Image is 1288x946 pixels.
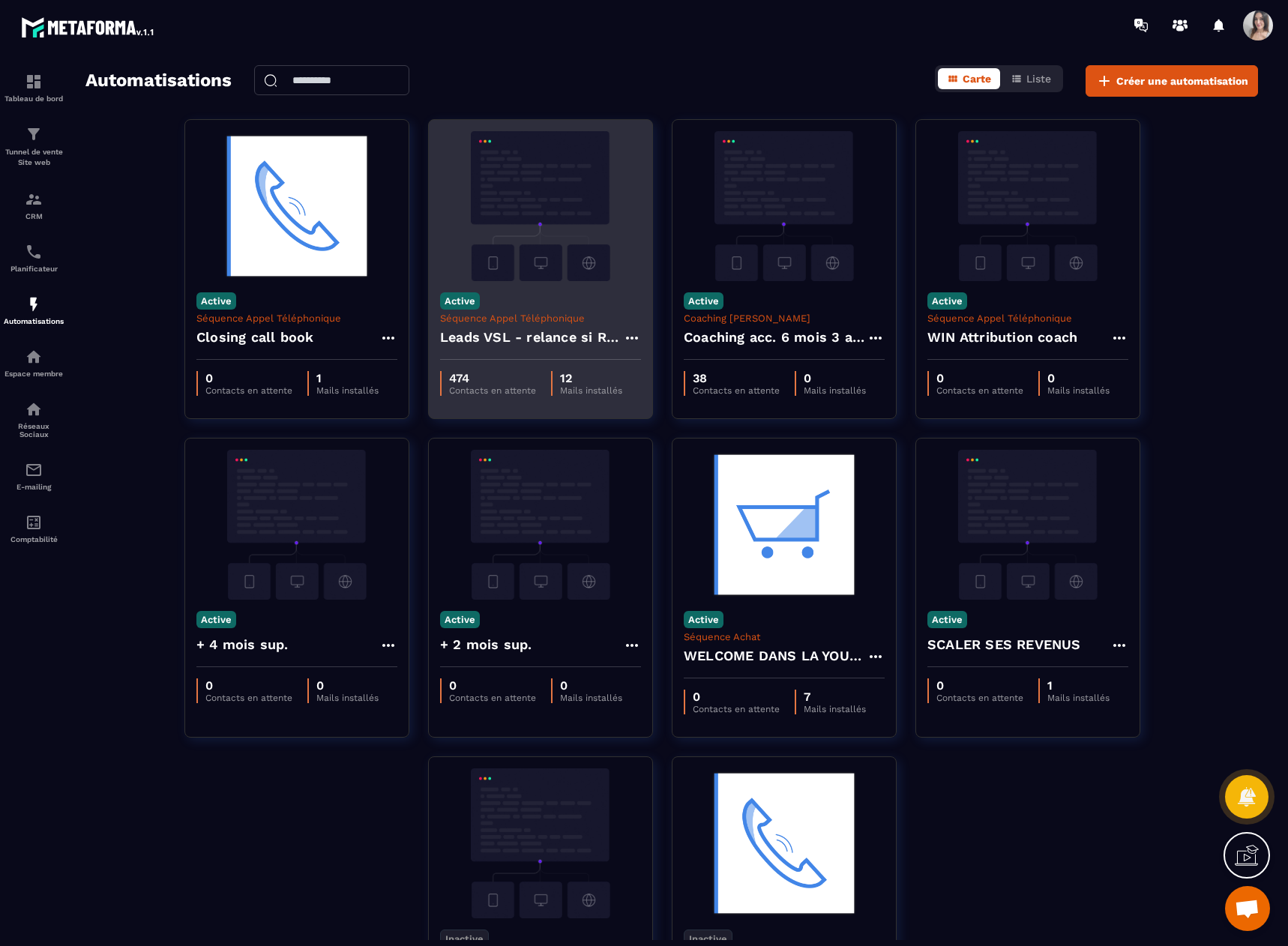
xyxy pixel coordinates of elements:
p: Active [927,611,967,628]
img: automation-background [684,131,885,281]
img: automation-background [196,450,397,600]
p: 12 [560,371,622,385]
a: automationsautomationsEspace membre [4,337,64,389]
p: 0 [936,678,1023,693]
p: Automatisations [4,317,64,325]
p: 0 [205,371,292,385]
p: Active [684,611,723,628]
p: Active [440,292,480,310]
p: 1 [1047,678,1110,693]
img: automations [25,295,43,313]
p: Contacts en attente [449,385,536,396]
p: 7 [804,690,866,704]
img: automation-background [684,768,885,918]
p: Mails installés [560,385,622,396]
p: Espace membre [4,370,64,378]
p: 0 [936,371,1023,385]
p: Comptabilité [4,535,64,543]
p: 0 [316,678,379,693]
p: 1 [316,371,379,385]
h4: Closing call book [196,327,313,348]
p: 0 [693,690,780,704]
a: social-networksocial-networkRéseaux Sociaux [4,389,64,450]
img: scheduler [25,243,43,261]
button: Liste [1002,68,1060,89]
p: Contacts en attente [449,693,536,703]
img: automation-background [440,131,641,281]
p: 38 [693,371,780,385]
p: 0 [804,371,866,385]
img: automations [25,348,43,366]
p: 0 [205,678,292,693]
p: Contacts en attente [205,693,292,703]
a: emailemailE-mailing [4,450,64,502]
h2: Automatisations [85,65,232,97]
h4: Coaching acc. 6 mois 3 appels [684,327,867,348]
div: Ouvrir le chat [1225,886,1270,931]
h4: + 4 mois sup. [196,634,289,655]
p: Coaching [PERSON_NAME] [684,313,885,324]
p: Contacts en attente [936,693,1023,703]
a: formationformationCRM [4,179,64,232]
p: Active [196,292,236,310]
img: accountant [25,513,43,531]
p: Tunnel de vente Site web [4,147,64,168]
span: Créer une automatisation [1116,73,1248,88]
p: Séquence Appel Téléphonique [440,313,641,324]
img: automation-background [927,450,1128,600]
p: Contacts en attente [205,385,292,396]
p: Réseaux Sociaux [4,422,64,439]
p: Mails installés [804,385,866,396]
p: Mails installés [1047,693,1110,703]
p: Mails installés [316,693,379,703]
p: Active [927,292,967,310]
img: automation-background [440,450,641,600]
img: formation [25,125,43,143]
h4: SCALER SES REVENUS [927,634,1081,655]
img: automation-background [927,131,1128,281]
a: formationformationTunnel de vente Site web [4,114,64,179]
p: Mails installés [316,385,379,396]
p: 0 [1047,371,1110,385]
p: Séquence Appel Téléphonique [196,313,397,324]
p: Active [440,611,480,628]
h4: + 2 mois sup. [440,634,532,655]
span: Liste [1026,73,1051,85]
p: Contacts en attente [693,704,780,714]
p: Séquence Achat [684,631,885,642]
p: Contacts en attente [693,385,780,396]
p: CRM [4,212,64,220]
p: Mails installés [560,693,622,703]
p: Mails installés [1047,385,1110,396]
img: automation-background [684,450,885,600]
p: 474 [449,371,536,385]
p: 0 [560,678,622,693]
a: formationformationTableau de bord [4,61,64,114]
img: social-network [25,400,43,418]
img: formation [25,190,43,208]
p: Séquence Appel Téléphonique [927,313,1128,324]
p: 0 [449,678,536,693]
h4: WIN Attribution coach [927,327,1077,348]
span: Carte [963,73,991,85]
h4: WELCOME DANS LA YOUGC ACADEMY [684,645,867,666]
img: formation [25,73,43,91]
a: schedulerschedulerPlanificateur [4,232,64,284]
p: E-mailing [4,483,64,491]
button: Créer une automatisation [1086,65,1258,97]
p: Active [196,611,236,628]
p: Tableau de bord [4,94,64,103]
p: Contacts en attente [936,385,1023,396]
img: automation-background [196,131,397,281]
p: Active [684,292,723,310]
img: logo [21,13,156,40]
img: email [25,461,43,479]
p: Planificateur [4,265,64,273]
a: accountantaccountantComptabilité [4,502,64,555]
button: Carte [938,68,1000,89]
p: Mails installés [804,704,866,714]
h4: Leads VSL - relance si RDV non pris [440,327,623,348]
img: automation-background [440,768,641,918]
a: automationsautomationsAutomatisations [4,284,64,337]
